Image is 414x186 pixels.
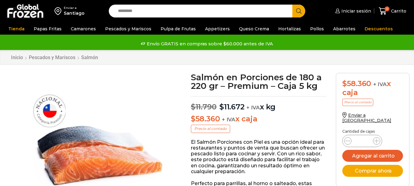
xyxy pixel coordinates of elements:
[191,102,196,111] span: $
[191,114,196,123] span: $
[377,4,408,18] a: 0 Carrito
[55,6,64,16] img: address-field-icon.svg
[362,23,396,35] a: Descuentos
[31,23,65,35] a: Papas Fritas
[191,73,327,90] h1: Salmón en Porciones de 180 a 220 gr – Premium – Caja 5 kg
[342,150,403,162] button: Agregar al carrito
[64,10,85,16] div: Santiago
[342,129,403,134] p: Cantidad de cajas
[5,23,28,35] a: Tienda
[330,23,359,35] a: Abarrotes
[334,5,371,17] a: Iniciar sesión
[202,23,233,35] a: Appetizers
[64,6,85,10] div: Enviar a
[191,139,327,174] p: El Salmón Porciones con Piel es una opción ideal para restaurantes y puntos de venta que buscan o...
[373,81,387,87] span: + IVA
[191,114,220,123] bdi: 58.360
[342,79,347,88] span: $
[236,23,272,35] a: Queso Crema
[342,165,403,177] button: Comprar ahora
[11,55,23,60] a: Inicio
[102,23,154,35] a: Pescados y Mariscos
[219,102,244,111] bdi: 11.672
[342,99,373,106] p: Precio al contado
[389,8,406,14] span: Carrito
[219,102,224,111] span: $
[385,6,389,11] span: 0
[81,55,98,60] a: Salmón
[342,79,371,88] bdi: 58.360
[191,96,327,112] p: x kg
[275,23,304,35] a: Hortalizas
[191,125,230,133] p: Precio al contado
[191,102,216,111] bdi: 11.790
[28,55,76,60] a: Pescados y Mariscos
[68,23,99,35] a: Camarones
[292,5,305,17] button: Search button
[342,79,403,97] div: x caja
[158,23,199,35] a: Pulpa de Frutas
[307,23,327,35] a: Pollos
[342,112,391,123] a: Enviar a [GEOGRAPHIC_DATA]
[246,104,260,111] span: + IVA
[11,55,98,60] nav: Breadcrumb
[340,8,371,14] span: Iniciar sesión
[222,116,235,123] span: + IVA
[356,137,368,145] input: Product quantity
[191,115,327,123] p: x caja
